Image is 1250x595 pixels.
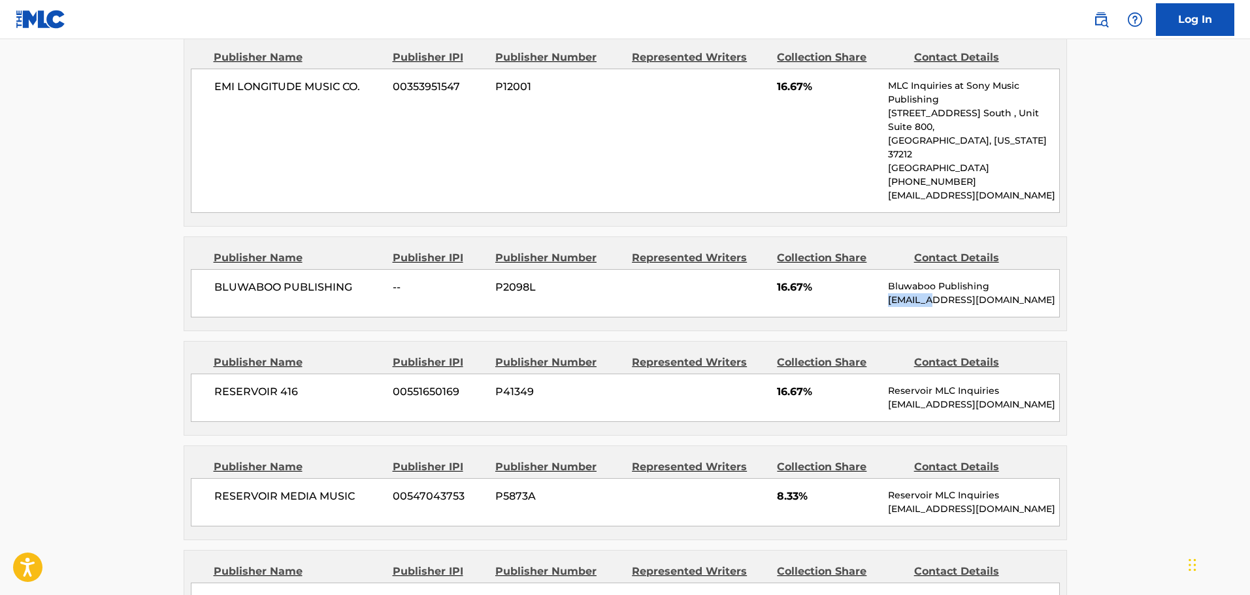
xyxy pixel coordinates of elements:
div: Publisher Name [214,564,383,579]
p: [GEOGRAPHIC_DATA], [US_STATE] 37212 [888,134,1059,161]
span: 00547043753 [393,489,485,504]
div: Contact Details [914,459,1041,475]
span: EMI LONGITUDE MUSIC CO. [214,79,384,95]
div: Publisher Number [495,50,622,65]
p: Reservoir MLC Inquiries [888,384,1059,398]
span: -- [393,280,485,295]
span: 16.67% [777,79,878,95]
div: Publisher Name [214,355,383,370]
div: Publisher IPI [393,250,485,266]
div: Publisher Name [214,50,383,65]
p: [EMAIL_ADDRESS][DOMAIN_NAME] [888,502,1059,516]
img: search [1093,12,1109,27]
div: Represented Writers [632,250,767,266]
div: Contact Details [914,564,1041,579]
div: Publisher Number [495,459,622,475]
div: Publisher Number [495,250,622,266]
div: Contact Details [914,250,1041,266]
img: MLC Logo [16,10,66,29]
div: Publisher IPI [393,459,485,475]
p: [GEOGRAPHIC_DATA] [888,161,1059,175]
div: Contact Details [914,355,1041,370]
div: Represented Writers [632,564,767,579]
span: 16.67% [777,280,878,295]
div: Collection Share [777,50,904,65]
span: P41349 [495,384,622,400]
div: Collection Share [777,459,904,475]
span: 8.33% [777,489,878,504]
img: help [1127,12,1143,27]
div: Contact Details [914,50,1041,65]
div: Collection Share [777,564,904,579]
span: 00353951547 [393,79,485,95]
p: [EMAIL_ADDRESS][DOMAIN_NAME] [888,189,1059,202]
div: Publisher IPI [393,50,485,65]
p: Reservoir MLC Inquiries [888,489,1059,502]
div: Publisher Name [214,459,383,475]
div: Help [1122,7,1148,33]
span: 00551650169 [393,384,485,400]
span: RESERVOIR 416 [214,384,384,400]
p: [PHONE_NUMBER] [888,175,1059,189]
div: Publisher IPI [393,564,485,579]
div: Publisher Name [214,250,383,266]
span: BLUWABOO PUBLISHING [214,280,384,295]
div: Represented Writers [632,50,767,65]
p: [STREET_ADDRESS] South , Unit Suite 800, [888,106,1059,134]
p: Bluwaboo Publishing [888,280,1059,293]
div: Publisher Number [495,564,622,579]
a: Log In [1156,3,1234,36]
a: Public Search [1088,7,1114,33]
span: 16.67% [777,384,878,400]
div: Publisher Number [495,355,622,370]
p: [EMAIL_ADDRESS][DOMAIN_NAME] [888,293,1059,307]
div: Drag [1189,545,1196,585]
div: Represented Writers [632,459,767,475]
p: [EMAIL_ADDRESS][DOMAIN_NAME] [888,398,1059,411]
span: P5873A [495,489,622,504]
span: P12001 [495,79,622,95]
div: Collection Share [777,250,904,266]
div: Collection Share [777,355,904,370]
span: P2098L [495,280,622,295]
p: MLC Inquiries at Sony Music Publishing [888,79,1059,106]
span: RESERVOIR MEDIA MUSIC [214,489,384,504]
iframe: Chat Widget [1185,532,1250,595]
div: Represented Writers [632,355,767,370]
div: Publisher IPI [393,355,485,370]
